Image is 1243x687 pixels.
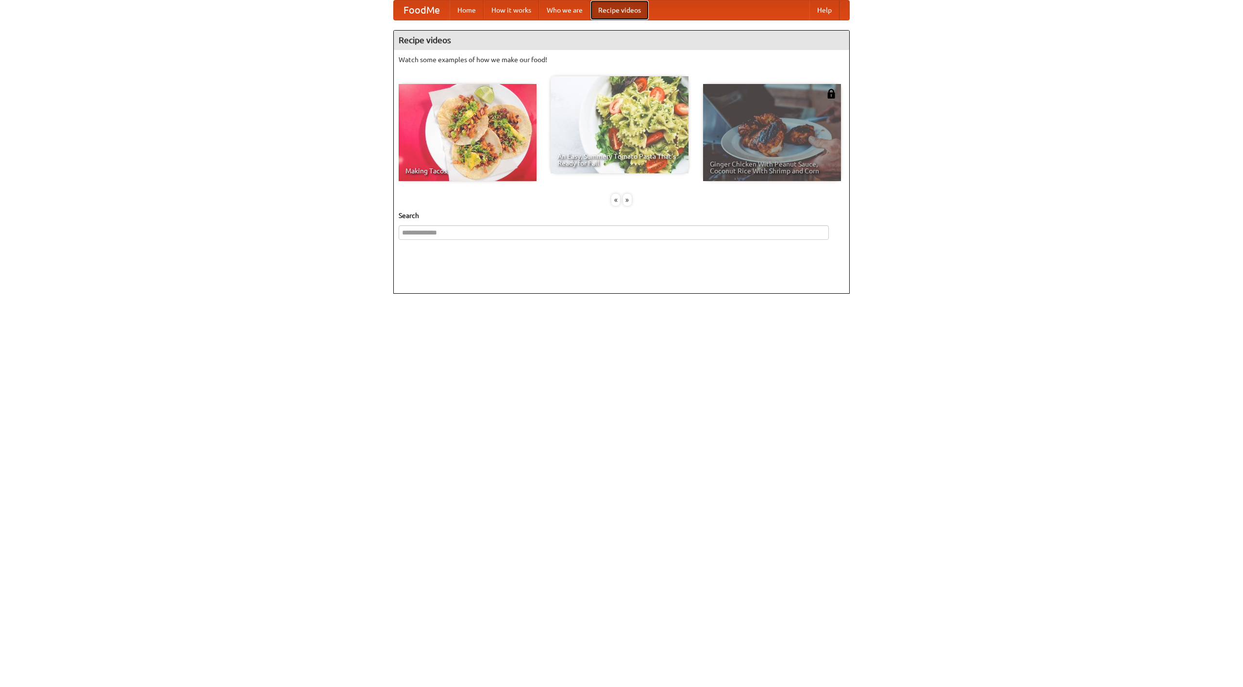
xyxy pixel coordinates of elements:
a: Recipe videos [590,0,649,20]
a: Help [809,0,840,20]
span: An Easy, Summery Tomato Pasta That's Ready for Fall [557,153,682,167]
a: FoodMe [394,0,450,20]
h4: Recipe videos [394,31,849,50]
a: Making Tacos [399,84,537,181]
a: An Easy, Summery Tomato Pasta That's Ready for Fall [551,76,689,173]
a: Who we are [539,0,590,20]
p: Watch some examples of how we make our food! [399,55,844,65]
div: « [611,194,620,206]
a: Home [450,0,484,20]
a: How it works [484,0,539,20]
h5: Search [399,211,844,220]
span: Making Tacos [405,168,530,174]
img: 483408.png [826,89,836,99]
div: » [623,194,632,206]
